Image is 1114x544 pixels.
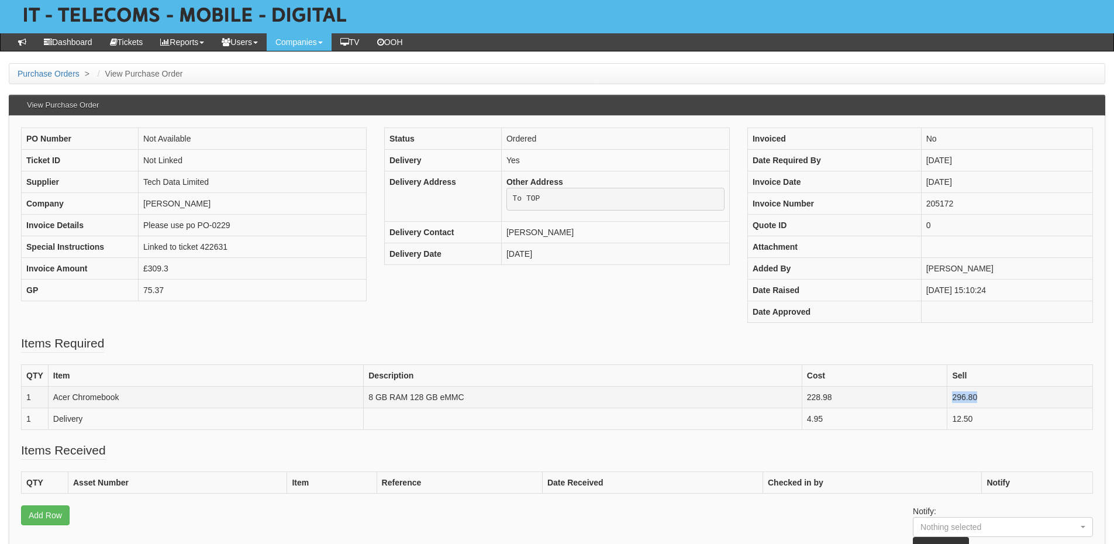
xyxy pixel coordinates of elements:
th: Added By [747,257,921,279]
a: Purchase Orders [18,69,80,78]
th: Invoice Amount [22,257,139,279]
td: 75.37 [139,279,367,301]
td: [PERSON_NAME] [501,222,729,243]
a: OOH [368,33,412,51]
a: TV [332,33,368,51]
td: 205172 [921,192,1092,214]
h3: View Purchase Order [21,95,105,115]
td: [PERSON_NAME] [139,192,367,214]
a: Users [213,33,267,51]
td: [DATE] [921,171,1092,192]
td: Please use po PO-0229 [139,214,367,236]
th: Invoice Date [747,171,921,192]
th: QTY [22,364,49,386]
div: Nothing selected [920,521,1063,533]
td: [DATE] [501,243,729,265]
th: Delivery [384,149,501,171]
th: Attachment [747,236,921,257]
th: Quote ID [747,214,921,236]
td: 12.50 [947,408,1093,429]
th: Invoice Details [22,214,139,236]
th: Date Required By [747,149,921,171]
th: Delivery Date [384,243,501,265]
th: Date Received [542,471,763,493]
a: Companies [267,33,332,51]
legend: Items Required [21,335,104,353]
td: Acer Chromebook [48,386,363,408]
td: [DATE] 15:10:24 [921,279,1092,301]
td: 296.80 [947,386,1093,408]
th: Status [384,128,501,149]
td: 228.98 [802,386,947,408]
th: Delivery Contact [384,222,501,243]
td: 0 [921,214,1092,236]
td: Tech Data Limited [139,171,367,192]
th: Company [22,192,139,214]
th: Notify [982,471,1093,493]
td: Linked to ticket 422631 [139,236,367,257]
td: 1 [22,408,49,429]
a: Add Row [21,505,70,525]
th: Cost [802,364,947,386]
th: Special Instructions [22,236,139,257]
span: > [82,69,92,78]
th: Date Raised [747,279,921,301]
th: GP [22,279,139,301]
button: Nothing selected [913,517,1093,537]
th: Date Approved [747,301,921,322]
a: Dashboard [35,33,101,51]
td: Not Available [139,128,367,149]
th: Item [48,364,363,386]
pre: To TOP [506,188,725,211]
td: [DATE] [921,149,1092,171]
th: QTY [22,471,68,493]
legend: Items Received [21,442,106,460]
td: Not Linked [139,149,367,171]
th: PO Number [22,128,139,149]
td: £309.3 [139,257,367,279]
td: Yes [501,149,729,171]
b: Other Address [506,177,563,187]
td: 8 GB RAM 128 GB eMMC [364,386,802,408]
th: Delivery Address [384,171,501,222]
th: Reference [377,471,542,493]
th: Ticket ID [22,149,139,171]
th: Invoiced [747,128,921,149]
th: Checked in by [763,471,981,493]
li: View Purchase Order [95,68,183,80]
td: 1 [22,386,49,408]
th: Description [364,364,802,386]
td: 4.95 [802,408,947,429]
a: Reports [151,33,213,51]
td: Delivery [48,408,363,429]
td: Ordered [501,128,729,149]
th: Item [287,471,377,493]
th: Supplier [22,171,139,192]
th: Sell [947,364,1093,386]
td: No [921,128,1092,149]
a: Tickets [101,33,152,51]
td: [PERSON_NAME] [921,257,1092,279]
th: Invoice Number [747,192,921,214]
th: Asset Number [68,471,287,493]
